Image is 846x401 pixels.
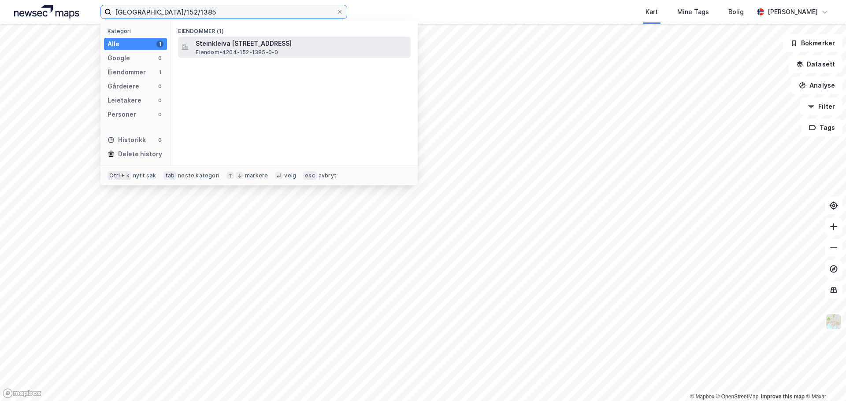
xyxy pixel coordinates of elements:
div: Kontrollprogram for chat [802,359,846,401]
div: avbryt [319,172,337,179]
a: Mapbox homepage [3,388,41,398]
div: tab [163,171,177,180]
div: [PERSON_NAME] [768,7,818,17]
button: Tags [801,119,842,136]
div: 0 [156,111,163,118]
div: Kategori [108,28,167,34]
div: velg [284,172,296,179]
input: Søk på adresse, matrikkel, gårdeiere, leietakere eller personer [111,5,336,18]
div: 1 [156,40,163,48]
div: Mine Tags [677,7,709,17]
div: Google [108,53,130,63]
span: Eiendom • 4204-152-1385-0-0 [196,49,278,56]
div: 0 [156,83,163,90]
div: esc [303,171,317,180]
img: Z [825,313,842,330]
div: Eiendommer [108,67,146,77]
div: Leietakere [108,95,141,106]
div: nytt søk [133,172,156,179]
div: 0 [156,55,163,62]
div: 1 [156,69,163,76]
div: Delete history [118,149,162,159]
a: OpenStreetMap [716,394,759,400]
div: neste kategori [178,172,219,179]
div: Personer [108,109,136,120]
div: Eiendommer (1) [171,21,418,37]
button: Bokmerker [783,34,842,52]
div: Alle [108,39,119,49]
a: Mapbox [690,394,714,400]
div: 0 [156,97,163,104]
div: Ctrl + k [108,171,131,180]
img: logo.a4113a55bc3d86da70a041830d287a7e.svg [14,5,79,18]
button: Filter [800,98,842,115]
span: Steinkleiva [STREET_ADDRESS] [196,38,407,49]
button: Analyse [791,77,842,94]
div: Kart [646,7,658,17]
div: Bolig [728,7,744,17]
iframe: Chat Widget [802,359,846,401]
div: markere [245,172,268,179]
button: Datasett [789,55,842,73]
div: Gårdeiere [108,81,139,92]
div: 0 [156,136,163,143]
a: Improve this map [761,394,805,400]
div: Historikk [108,135,146,145]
